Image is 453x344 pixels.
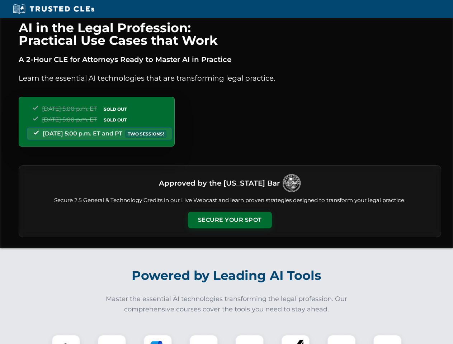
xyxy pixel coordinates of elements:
button: Secure Your Spot [188,212,272,228]
p: Master the essential AI technologies transforming the legal profession. Our comprehensive courses... [101,294,352,315]
p: Secure 2.5 General & Technology Credits in our Live Webcast and learn proven strategies designed ... [28,196,432,205]
img: Trusted CLEs [11,4,96,14]
span: [DATE] 5:00 p.m. ET [42,105,97,112]
p: A 2-Hour CLE for Attorneys Ready to Master AI in Practice [19,54,441,65]
span: [DATE] 5:00 p.m. ET [42,116,97,123]
span: SOLD OUT [101,105,129,113]
img: Logo [283,174,301,192]
h2: Powered by Leading AI Tools [28,263,425,288]
span: SOLD OUT [101,116,129,124]
h3: Approved by the [US_STATE] Bar [159,177,280,190]
p: Learn the essential AI technologies that are transforming legal practice. [19,72,441,84]
h1: AI in the Legal Profession: Practical Use Cases that Work [19,21,441,47]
